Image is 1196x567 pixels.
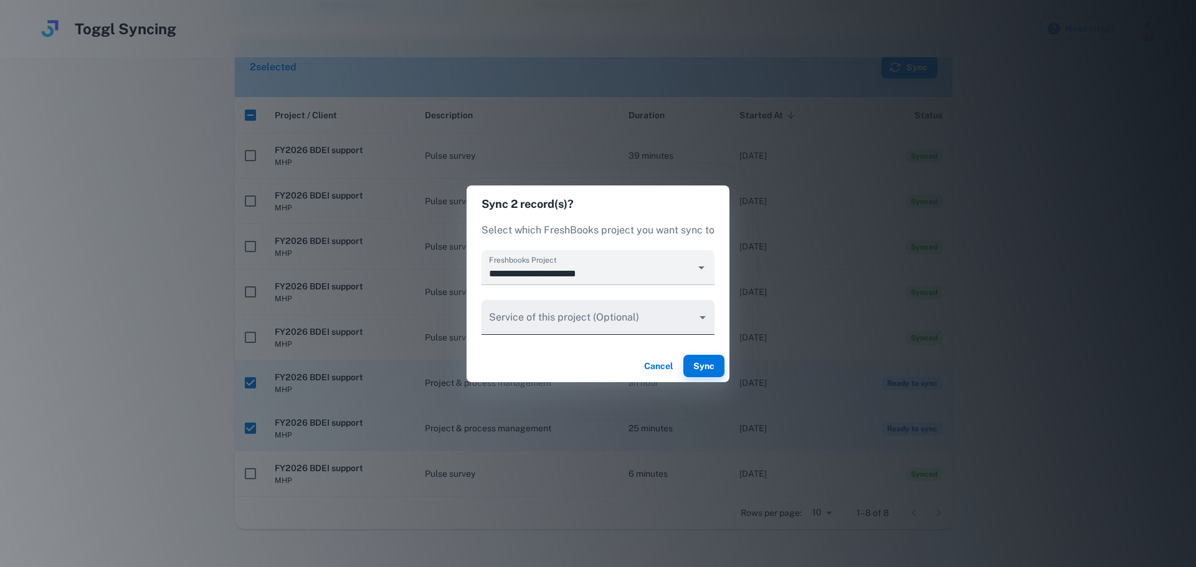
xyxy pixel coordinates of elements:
[467,185,729,223] h2: Sync 2 record(s)?
[482,223,714,238] p: Select which FreshBooks project you want sync to
[489,255,556,265] label: Freshbooks Project
[683,355,724,377] button: Sync
[482,300,714,335] div: ​
[693,259,710,276] button: Open
[638,355,678,377] button: Cancel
